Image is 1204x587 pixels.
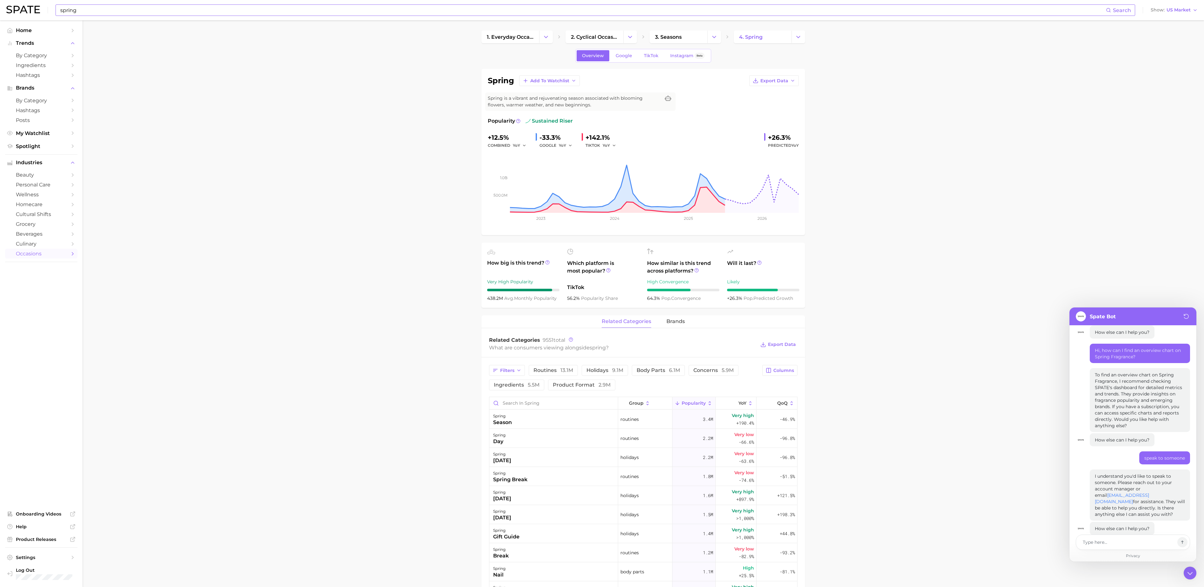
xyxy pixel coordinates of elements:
span: Help [16,524,67,530]
div: High Convergence [647,278,719,286]
span: +25.5% [739,572,754,579]
span: Trends [16,40,67,46]
span: Settings [16,555,67,560]
span: body parts [637,368,680,373]
span: Hashtags [16,107,67,113]
a: 1. everyday occasions [481,30,539,43]
span: -51.5% [780,473,795,480]
span: 6.1m [669,367,680,373]
a: by Category [5,51,77,60]
div: break [493,552,509,560]
a: beverages [5,229,77,239]
span: popularity share [581,295,618,301]
a: Overview [577,50,609,61]
span: 5.9m [722,367,734,373]
span: Very low [734,431,754,438]
span: Instagram [670,53,693,58]
span: sustained riser [526,117,573,125]
span: beverages [16,231,67,237]
span: 1.5m [703,511,713,518]
span: Very high [732,526,754,534]
div: TIKTOK [585,142,620,149]
span: 1.8m [703,473,713,480]
div: What are consumers viewing alongside ? [489,343,756,352]
span: routines [620,473,639,480]
button: Brands [5,83,77,93]
a: personal care [5,180,77,190]
div: season [493,419,512,426]
span: Brands [16,85,67,91]
span: homecare [16,201,67,207]
div: Likely [727,278,799,286]
div: spring [493,431,506,439]
a: grocery [5,219,77,229]
div: spring [493,412,512,420]
a: beauty [5,170,77,180]
a: cultural shifts [5,209,77,219]
button: springnailbody parts1.1mHigh+25.5%-81.1% [489,562,797,581]
span: YoY [738,401,746,406]
span: +121.5% [777,492,795,499]
div: 6 / 10 [647,289,719,291]
span: Log Out [16,567,72,573]
div: GOOGLE [539,142,577,149]
span: 438.2m [487,295,504,301]
a: Home [5,25,77,35]
span: Export Data [760,78,788,84]
span: brands [666,319,685,324]
a: Onboarding Videos [5,509,77,519]
div: Very High Popularity [487,278,559,286]
span: personal care [16,182,67,188]
div: day [493,438,506,445]
tspan: 2026 [757,216,767,221]
div: gift guide [493,533,519,541]
a: Settings [5,553,77,562]
span: group [629,401,644,406]
span: Very low [734,450,754,457]
a: 2. cyclical occasions [566,30,623,43]
div: spring [493,469,527,477]
span: How similar is this trend across platforms? [647,260,719,275]
a: Hashtags [5,105,77,115]
span: routines [620,435,639,442]
div: spring break [493,476,527,483]
span: Very high [732,412,754,419]
div: +12.5% [488,132,531,143]
tspan: 2025 [684,216,693,221]
a: 4. spring [734,30,791,43]
div: spring [493,546,509,553]
span: 4. spring [739,34,763,40]
span: 2. cyclical occasions [571,34,618,40]
button: YoY [513,142,526,149]
a: InstagramBeta [665,50,710,61]
span: My Watchlist [16,130,67,136]
span: 3. seasons [655,34,682,40]
a: homecare [5,199,77,209]
button: group [618,397,672,409]
span: Which platform is most popular? [567,260,639,280]
button: Change Category [623,30,637,43]
span: Spring is a vibrant and rejuvenating season associated with blooming flowers, warmer weather, and... [488,95,660,108]
span: Beta [697,53,703,58]
span: Export Data [768,342,796,347]
span: YoY [559,143,566,148]
div: [DATE] [493,495,511,503]
span: Google [616,53,632,58]
span: body parts [620,568,644,576]
button: Export Data [749,75,799,86]
div: -33.3% [539,132,577,143]
a: Log out. Currently logged in with e-mail fekpe@takasago.com. [5,565,77,582]
button: Trends [5,38,77,48]
a: 3. seasons [650,30,707,43]
span: -96.8% [780,435,795,442]
span: High [743,564,754,572]
button: Add to Watchlist [519,75,580,86]
span: -66.6% [739,438,754,446]
button: Export Data [759,340,797,349]
button: springdayroutines2.2mVery low-66.6%-96.8% [489,429,797,448]
div: [DATE] [493,514,511,522]
span: routines [533,368,573,373]
span: 56.2% [567,295,581,301]
span: product format [553,382,611,388]
abbr: popularity index [661,295,671,301]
